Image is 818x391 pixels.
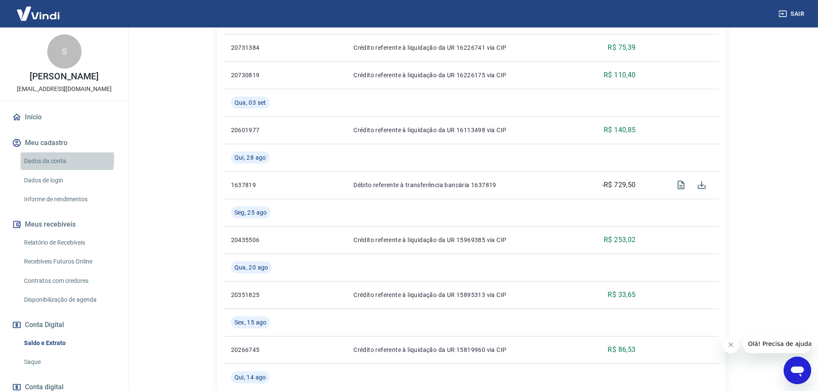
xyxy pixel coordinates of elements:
iframe: Botão para abrir a janela de mensagens [784,357,811,384]
span: Qua, 03 set [234,98,266,107]
p: R$ 75,39 [608,42,636,53]
p: Crédito referente à liquidação da UR 15969385 via CIP [353,236,570,244]
span: Seg, 25 ago [234,208,267,217]
button: Sair [777,6,808,22]
button: Meus recebíveis [10,215,118,234]
p: R$ 33,65 [608,290,636,300]
p: 20601977 [231,126,293,134]
a: Saldo e Extrato [21,334,118,352]
a: Início [10,108,118,127]
img: Vindi [10,0,66,27]
a: Dados de login [21,172,118,189]
span: Download [691,175,712,195]
div: S [47,34,82,69]
span: Olá! Precisa de ajuda? [5,6,72,13]
p: 20351825 [231,291,293,299]
p: R$ 140,85 [604,125,636,135]
iframe: Mensagem da empresa [743,334,811,353]
p: Crédito referente à liquidação da UR 16226175 via CIP [353,71,570,79]
p: Crédito referente à liquidação da UR 15895313 via CIP [353,291,570,299]
p: -R$ 729,50 [602,180,636,190]
button: Meu cadastro [10,133,118,152]
a: Relatório de Recebíveis [21,234,118,252]
p: [EMAIL_ADDRESS][DOMAIN_NAME] [17,85,112,94]
p: 20731384 [231,43,293,52]
p: R$ 253,02 [604,235,636,245]
p: Crédito referente à liquidação da UR 16226741 via CIP [353,43,570,52]
span: Qui, 28 ago [234,153,266,162]
p: R$ 110,40 [604,70,636,80]
p: Crédito referente à liquidação da UR 16113498 via CIP [353,126,570,134]
a: Informe de rendimentos [21,191,118,208]
p: [PERSON_NAME] [30,72,98,81]
p: Crédito referente à liquidação da UR 15819960 via CIP [353,346,570,354]
button: Conta Digital [10,315,118,334]
a: Contratos com credores [21,272,118,290]
a: Saque [21,353,118,371]
span: Visualizar [671,175,691,195]
p: 20266745 [231,346,293,354]
span: Qui, 14 ago [234,373,266,382]
iframe: Fechar mensagem [722,336,739,353]
a: Disponibilização de agenda [21,291,118,309]
p: Débito referente à transferência bancária 1637819 [353,181,570,189]
span: Sex, 15 ago [234,318,267,327]
p: 20730819 [231,71,293,79]
a: Recebíveis Futuros Online [21,253,118,270]
p: R$ 86,53 [608,345,636,355]
span: Qua, 20 ago [234,263,268,272]
p: 20435506 [231,236,293,244]
a: Dados da conta [21,152,118,170]
p: 1637819 [231,181,293,189]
